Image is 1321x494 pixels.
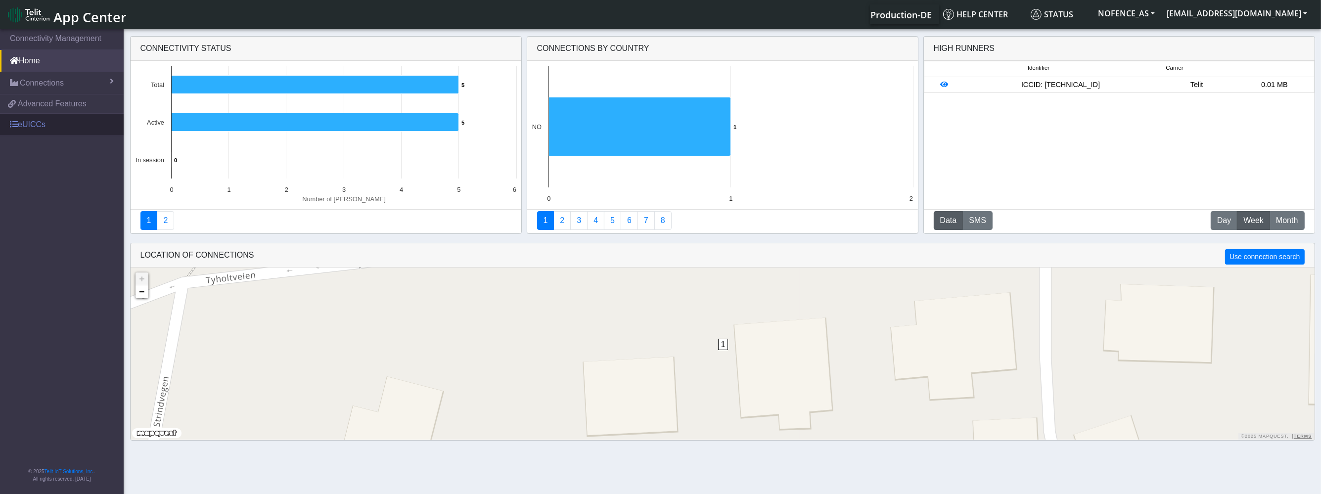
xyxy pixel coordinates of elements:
button: Week [1237,211,1270,230]
div: ICCID: [TECHNICAL_ID] [963,80,1158,90]
div: 0.01 MB [1235,80,1313,90]
a: Status [1027,4,1092,24]
text: 3 [342,186,345,193]
text: 1 [729,195,732,202]
a: Zero Session [638,211,655,230]
span: Day [1217,215,1231,226]
span: Week [1243,215,1264,226]
a: Usage by Carrier [604,211,621,230]
text: 1 [733,124,736,130]
a: Zoom in [136,272,148,285]
a: 14 Days Trend [621,211,638,230]
a: Deployment status [157,211,174,230]
button: NOFENCE_AS [1092,4,1161,22]
a: Telit IoT Solutions, Inc. [45,469,94,474]
span: 1 [718,339,729,350]
text: 0 [170,186,173,193]
text: Number of [PERSON_NAME] [302,195,386,203]
nav: Summary paging [140,211,511,230]
span: Connections [20,77,64,89]
span: Identifier [1028,64,1049,72]
text: 1 [227,186,230,193]
div: High Runners [934,43,995,54]
button: Month [1270,211,1304,230]
div: Connectivity status [131,37,521,61]
span: Month [1276,215,1298,226]
span: Carrier [1166,64,1183,72]
text: 0 [174,157,177,163]
text: 5 [461,120,464,126]
button: Day [1211,211,1237,230]
div: 1 [718,339,728,368]
text: Total [150,81,164,89]
a: Terms [1294,434,1312,439]
a: Your current platform instance [870,4,931,24]
span: Status [1031,9,1073,20]
text: Active [147,119,164,126]
div: Telit [1158,80,1235,90]
text: In session [136,156,164,164]
span: App Center [53,8,127,26]
span: Advanced Features [18,98,87,110]
text: 2 [284,186,288,193]
button: Data [934,211,963,230]
text: 6 [512,186,516,193]
a: Connections By Carrier [587,211,604,230]
a: Usage per Country [570,211,588,230]
a: Help center [939,4,1027,24]
text: 5 [461,82,464,88]
button: SMS [962,211,993,230]
text: NO [532,123,541,131]
nav: Summary paging [537,211,908,230]
text: 0 [547,195,550,202]
div: ©2025 MapQuest, | [1238,433,1314,440]
a: Connectivity status [140,211,158,230]
a: Connections By Country [537,211,554,230]
img: status.svg [1031,9,1042,20]
img: knowledge.svg [943,9,954,20]
button: Use connection search [1225,249,1304,265]
a: Carrier [553,211,571,230]
text: 4 [400,186,403,193]
span: Production-DE [870,9,932,21]
span: Help center [943,9,1008,20]
div: Connections By Country [527,37,918,61]
a: Zoom out [136,285,148,298]
div: LOCATION OF CONNECTIONS [131,243,1315,268]
img: logo-telit-cinterion-gw-new.png [8,7,49,23]
text: 2 [909,195,912,202]
text: 5 [457,186,460,193]
a: Not Connected for 30 days [654,211,672,230]
a: App Center [8,4,125,25]
button: [EMAIL_ADDRESS][DOMAIN_NAME] [1161,4,1313,22]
